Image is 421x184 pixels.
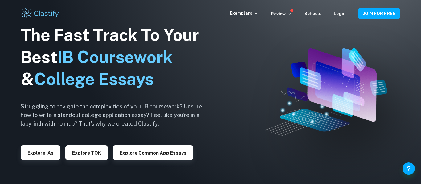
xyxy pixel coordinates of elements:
button: Help and Feedback [403,162,415,175]
button: JOIN FOR FREE [358,8,400,19]
p: Exemplars [230,10,259,17]
a: Explore Common App essays [113,150,193,155]
a: Schools [304,11,321,16]
button: Explore IAs [21,145,60,160]
a: Explore IAs [21,150,60,155]
img: Clastify logo [21,7,60,20]
button: Explore Common App essays [113,145,193,160]
img: Clastify hero [265,48,387,136]
span: IB Coursework [57,47,173,67]
a: Explore TOK [65,150,108,155]
h6: Struggling to navigate the complexities of your IB coursework? Unsure how to write a standout col... [21,102,212,128]
p: Review [271,10,292,17]
h1: The Fast Track To Your Best & [21,24,212,90]
span: College Essays [34,69,154,89]
button: Explore TOK [65,145,108,160]
a: Login [334,11,346,16]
